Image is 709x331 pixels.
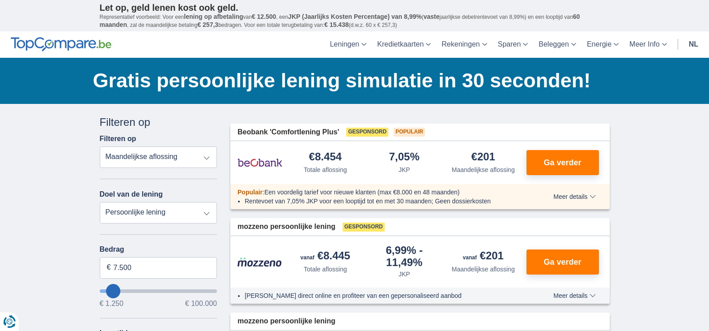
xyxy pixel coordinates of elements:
[100,135,136,143] label: Filteren op
[463,250,504,263] div: €201
[526,150,599,175] button: Ga verder
[553,193,595,200] span: Meer details
[264,189,460,196] span: Een voordelig tarief voor nieuwe klanten (max €8.000 en 48 maanden)
[452,165,515,174] div: Maandelijkse aflossing
[547,292,602,299] button: Meer details
[399,165,410,174] div: JKP
[245,197,521,206] li: Rentevoet van 7,05% JKP voor een looptijd tot en met 30 maanden; Geen dossierkosten
[533,31,582,58] a: Beleggen
[684,31,704,58] a: nl
[309,151,342,163] div: €8.454
[100,289,217,293] input: wantToBorrow
[11,37,111,52] img: TopCompare
[424,13,440,20] span: vaste
[304,265,347,274] div: Totale aflossing
[197,21,218,28] span: € 257,3
[100,2,610,13] p: Let op, geld lenen kost ook geld.
[304,165,347,174] div: Totale aflossing
[324,31,372,58] a: Leningen
[100,115,217,130] div: Filteren op
[343,223,385,232] span: Gesponsord
[107,262,111,273] span: €
[93,67,610,95] h1: Gratis persoonlijke lening simulatie in 30 seconden!
[100,300,123,307] span: € 1.250
[301,250,350,263] div: €8.445
[324,21,349,28] span: € 15.438
[372,31,436,58] a: Kredietkaarten
[100,13,580,28] span: 60 maanden
[252,13,276,20] span: € 12.500
[238,127,339,138] span: Beobank 'Comfortlening Plus'
[389,151,420,163] div: 7,05%
[394,128,425,137] span: Populair
[184,13,243,20] span: lening op afbetaling
[547,193,602,200] button: Meer details
[288,13,422,20] span: JKP (Jaarlijks Kosten Percentage) van 8,99%
[543,258,581,266] span: Ga verder
[624,31,672,58] a: Meer Info
[238,257,282,267] img: product.pl.alt Mozzeno
[553,292,595,299] span: Meer details
[238,222,335,232] span: mozzeno persoonlijke lening
[582,31,624,58] a: Energie
[471,151,495,163] div: €201
[436,31,492,58] a: Rekeningen
[230,188,528,197] div: :
[346,128,388,137] span: Gesponsord
[526,249,599,275] button: Ga verder
[369,245,441,268] div: 6,99%
[238,316,335,327] span: mozzeno persoonlijke lening
[100,245,217,254] label: Bedrag
[245,291,521,300] li: [PERSON_NAME] direct online en profiteer van een gepersonaliseerd aanbod
[185,300,217,307] span: € 100.000
[452,265,515,274] div: Maandelijkse aflossing
[543,159,581,167] span: Ga verder
[238,151,282,174] img: product.pl.alt Beobank
[238,189,263,196] span: Populair
[492,31,534,58] a: Sparen
[100,190,163,198] label: Doel van de lening
[399,270,410,279] div: JKP
[100,13,610,29] p: Representatief voorbeeld: Voor een van , een ( jaarlijkse debetrentevoet van 8,99%) en een loopti...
